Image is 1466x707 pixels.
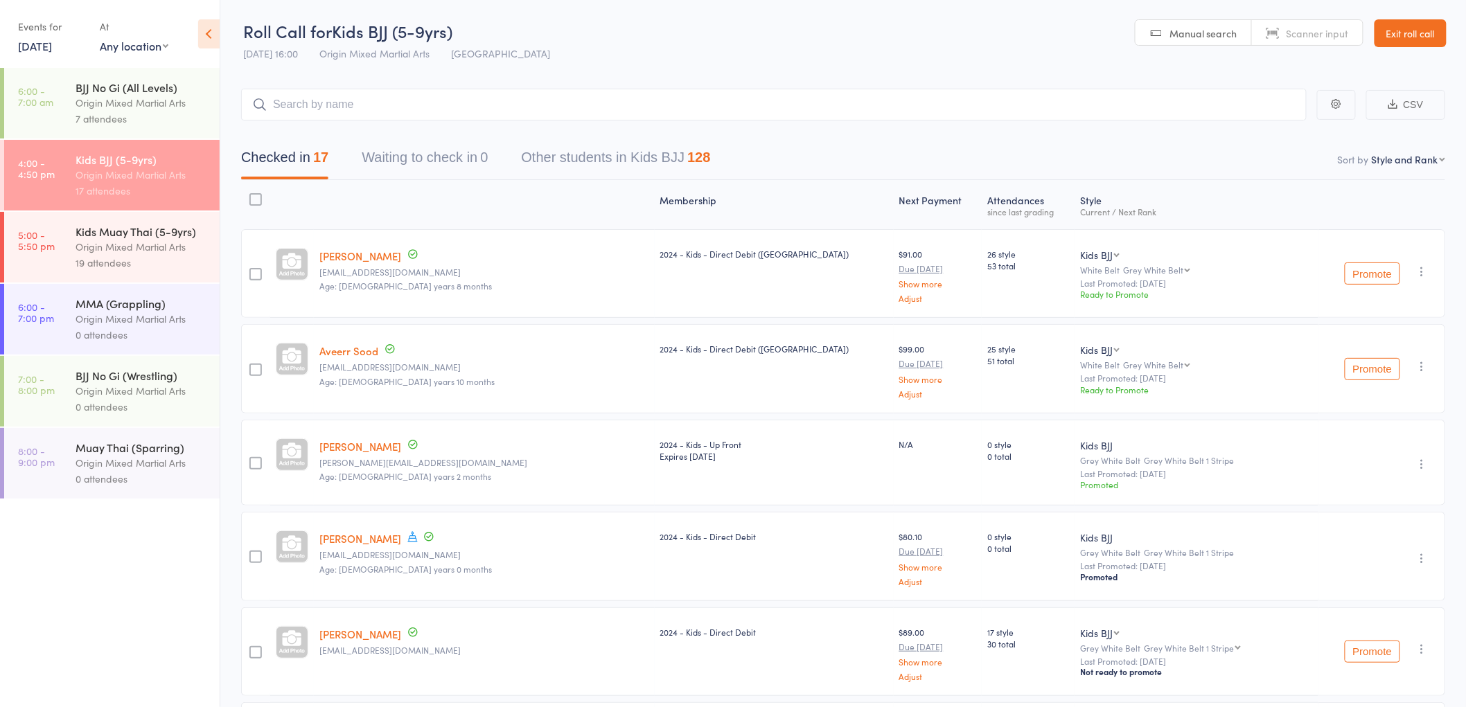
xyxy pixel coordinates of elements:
div: Style [1075,186,1318,223]
a: 6:00 -7:00 amBJJ No Gi (All Levels)Origin Mixed Martial Arts7 attendees [4,68,220,138]
small: Last Promoted: [DATE] [1080,373,1313,383]
div: Origin Mixed Martial Arts [76,311,208,327]
div: Not ready to promote [1080,666,1313,677]
span: 17 style [987,626,1069,638]
a: Show more [899,657,977,666]
div: Grey White Belt [1123,265,1183,274]
a: Adjust [899,389,977,398]
div: 2024 - Kids - Direct Debit [660,530,888,542]
button: Promote [1345,262,1400,285]
span: Age: [DEMOGRAPHIC_DATA] years 2 months [319,470,491,482]
div: Current / Next Rank [1080,207,1313,216]
span: Grey White Belt 1 Stripe [1144,454,1234,466]
span: [DATE] 16:00 [243,46,298,60]
a: 7:00 -8:00 pmBJJ No Gi (Wrestling)Origin Mixed Martial Arts0 attendees [4,356,220,427]
span: 0 total [987,450,1069,462]
small: Last Promoted: [DATE] [1080,278,1313,288]
div: Ready to Promote [1080,384,1313,395]
a: 5:00 -5:50 pmKids Muay Thai (5-9yrs)Origin Mixed Martial Arts19 attendees [4,212,220,283]
span: 25 style [987,343,1069,355]
span: Age: [DEMOGRAPHIC_DATA] years 0 months [319,563,492,575]
a: [PERSON_NAME] [319,439,401,454]
input: Search by name [241,89,1307,120]
span: 51 total [987,355,1069,366]
small: Panckajsood@gmail.com [319,362,649,372]
small: Due [DATE] [899,359,977,368]
span: 53 total [987,260,1069,271]
a: [PERSON_NAME] [319,249,401,263]
time: 6:00 - 7:00 am [18,85,53,107]
a: 4:00 -4:50 pmKids BJJ (5-9yrs)Origin Mixed Martial Arts17 attendees [4,140,220,211]
div: Origin Mixed Martial Arts [76,383,208,399]
span: Manual search [1170,26,1237,40]
small: Due [DATE] [899,546,977,556]
div: $89.00 [899,626,977,681]
span: 0 style [987,530,1069,542]
small: t.schurmann@hotmail.com [319,458,649,467]
div: Origin Mixed Martial Arts [76,455,208,471]
span: Origin Mixed Martial Arts [319,46,430,60]
div: Kids BJJ [1080,626,1113,640]
div: Any location [100,38,168,53]
a: Aveerr Sood [319,343,378,358]
div: Origin Mixed Martial Arts [76,95,208,111]
button: Waiting to check in0 [362,143,488,179]
div: N/A [899,438,977,450]
span: Kids BJJ (5-9yrs) [332,19,452,42]
div: Events for [18,15,86,38]
div: Promoted [1080,478,1313,490]
span: 0 total [987,542,1069,554]
div: 2024 - Kids - Up Front [660,438,888,462]
a: Show more [899,279,977,288]
small: Mario@statewideprinting.com.au [319,550,649,560]
span: Roll Call for [243,19,332,42]
span: 26 style [987,248,1069,260]
div: $99.00 [899,343,977,397]
div: 0 attendees [76,327,208,343]
div: since last grading [987,207,1069,216]
div: Grey White Belt [1080,548,1313,557]
div: Grey White Belt [1123,360,1183,369]
a: Show more [899,375,977,384]
time: 5:00 - 5:50 pm [18,229,55,251]
div: Style and Rank [1372,152,1438,166]
div: $80.10 [899,530,977,585]
small: Due [DATE] [899,642,977,652]
span: Grey White Belt 1 Stripe [1144,546,1234,558]
label: Sort by [1338,152,1369,166]
div: 2024 - Kids - Direct Debit [660,626,888,638]
small: Last Promoted: [DATE] [1080,469,1313,478]
div: Kids BJJ [1080,343,1113,357]
div: 7 attendees [76,111,208,127]
a: Show more [899,562,977,571]
small: Due [DATE] [899,264,977,274]
div: White Belt [1080,265,1313,274]
small: Last Promoted: [DATE] [1080,561,1313,571]
a: Adjust [899,672,977,681]
div: Grey White Belt 1 Stripe [1144,643,1234,652]
div: 2024 - Kids - Direct Debit ([GEOGRAPHIC_DATA]) [660,343,888,355]
time: 6:00 - 7:00 pm [18,301,54,323]
div: Kids BJJ [1080,438,1313,452]
div: Origin Mixed Martial Arts [76,167,208,183]
div: Kids BJJ (5-9yrs) [76,152,208,167]
div: White Belt [1080,360,1313,369]
div: 0 attendees [76,399,208,415]
div: Muay Thai (Sparring) [76,440,208,455]
div: Kids Muay Thai (5-9yrs) [76,224,208,239]
div: MMA (Grappling) [76,296,208,311]
div: Next Payment [894,186,982,223]
div: BJJ No Gi (All Levels) [76,80,208,95]
a: [PERSON_NAME] [319,627,401,641]
a: 6:00 -7:00 pmMMA (Grappling)Origin Mixed Martial Arts0 attendees [4,284,220,355]
div: $91.00 [899,248,977,303]
div: Origin Mixed Martial Arts [76,239,208,255]
span: [GEOGRAPHIC_DATA] [451,46,550,60]
span: 30 total [987,638,1069,650]
div: Kids BJJ [1080,530,1313,544]
button: Checked in17 [241,143,328,179]
span: Scanner input [1287,26,1349,40]
button: Promote [1345,358,1400,380]
button: Promote [1345,641,1400,663]
a: Adjust [899,294,977,303]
